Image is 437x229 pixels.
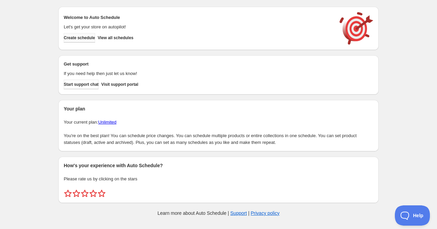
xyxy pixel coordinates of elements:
span: Visit support portal [101,82,138,87]
a: Privacy policy [251,210,280,216]
iframe: Toggle Customer Support [395,205,430,226]
a: Start support chat [64,80,98,89]
p: Learn more about Auto Schedule | | [157,210,280,217]
span: Create schedule [64,35,95,41]
h2: How's your experience with Auto Schedule? [64,162,373,169]
button: Create schedule [64,33,95,43]
p: Please rate us by clicking on the stars [64,176,373,182]
h2: Get support [64,61,333,68]
a: Visit support portal [101,80,138,89]
span: View all schedules [98,35,134,41]
a: Unlimited [98,120,116,125]
h2: Your plan [64,105,373,112]
p: Your current plan: [64,119,373,126]
a: Support [230,210,247,216]
h2: Welcome to Auto Schedule [64,14,333,21]
p: Let's get your store on autopilot! [64,24,333,30]
span: Start support chat [64,82,98,87]
p: You're on the best plan! You can schedule price changes. You can schedule multiple products or en... [64,132,373,146]
button: View all schedules [98,33,134,43]
p: If you need help then just let us know! [64,70,333,77]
